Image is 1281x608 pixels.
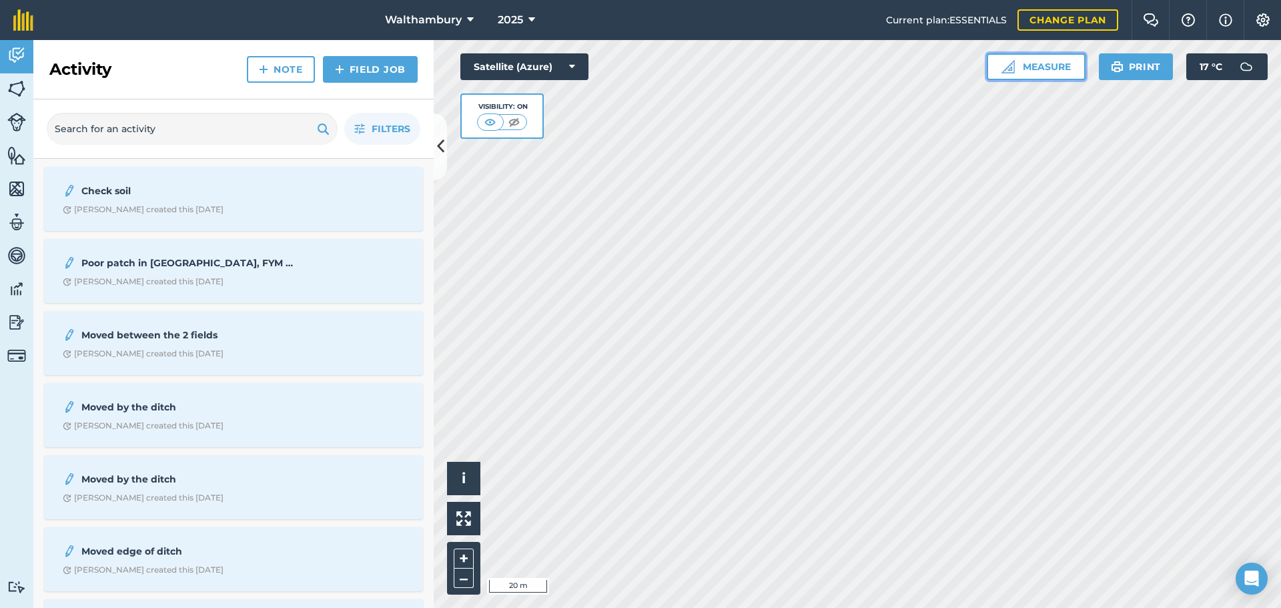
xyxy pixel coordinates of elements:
[63,204,224,215] div: [PERSON_NAME] created this [DATE]
[454,549,474,569] button: +
[323,56,418,83] a: Field Job
[7,279,26,299] img: svg+xml;base64,PD94bWwgdmVyc2lvbj0iMS4wIiBlbmNvZGluZz0idXRmLTgiPz4KPCEtLSBHZW5lcmF0b3I6IEFkb2JlIE...
[81,472,293,487] strong: Moved by the ditch
[63,566,71,575] img: Clock with arrow pointing clockwise
[7,246,26,266] img: svg+xml;base64,PD94bWwgdmVyc2lvbj0iMS4wIiBlbmNvZGluZz0idXRmLTgiPz4KPCEtLSBHZW5lcmF0b3I6IEFkb2JlIE...
[7,581,26,593] img: svg+xml;base64,PD94bWwgdmVyc2lvbj0iMS4wIiBlbmNvZGluZz0idXRmLTgiPz4KPCEtLSBHZW5lcmF0b3I6IEFkb2JlIE...
[63,278,71,286] img: Clock with arrow pointing clockwise
[460,53,588,80] button: Satellite (Azure)
[454,569,474,588] button: –
[81,544,293,559] strong: Moved edge of ditch
[7,145,26,166] img: svg+xml;base64,PHN2ZyB4bWxucz0iaHR0cDovL3d3dy53My5vcmcvMjAwMC9zdmciIHdpZHRoPSI1NiIgaGVpZ2h0PSI2MC...
[7,212,26,232] img: svg+xml;base64,PD94bWwgdmVyc2lvbj0iMS4wIiBlbmNvZGluZz0idXRmLTgiPz4KPCEtLSBHZW5lcmF0b3I6IEFkb2JlIE...
[344,113,420,145] button: Filters
[52,175,415,223] a: Check soilClock with arrow pointing clockwise[PERSON_NAME] created this [DATE]
[47,113,338,145] input: Search for an activity
[477,101,528,112] div: Visibility: On
[81,184,293,198] strong: Check soil
[482,115,498,129] img: svg+xml;base64,PHN2ZyB4bWxucz0iaHR0cDovL3d3dy53My5vcmcvMjAwMC9zdmciIHdpZHRoPSI1MCIgaGVpZ2h0PSI0MC...
[886,13,1007,27] span: Current plan : ESSENTIALS
[63,422,71,430] img: Clock with arrow pointing clockwise
[7,113,26,131] img: svg+xml;base64,PD94bWwgdmVyc2lvbj0iMS4wIiBlbmNvZGluZz0idXRmLTgiPz4KPCEtLSBHZW5lcmF0b3I6IEFkb2JlIE...
[52,535,415,583] a: Moved edge of ditchClock with arrow pointing clockwise[PERSON_NAME] created this [DATE]
[317,121,330,137] img: svg+xml;base64,PHN2ZyB4bWxucz0iaHR0cDovL3d3dy53My5vcmcvMjAwMC9zdmciIHdpZHRoPSIxOSIgaGVpZ2h0PSIyNC...
[1219,12,1232,28] img: svg+xml;base64,PHN2ZyB4bWxucz0iaHR0cDovL3d3dy53My5vcmcvMjAwMC9zdmciIHdpZHRoPSIxNyIgaGVpZ2h0PSIxNy...
[63,348,224,359] div: [PERSON_NAME] created this [DATE]
[81,256,293,270] strong: Poor patch in [GEOGRAPHIC_DATA], FYM max
[63,399,76,415] img: svg+xml;base64,PD94bWwgdmVyc2lvbj0iMS4wIiBlbmNvZGluZz0idXRmLTgiPz4KPCEtLSBHZW5lcmF0b3I6IEFkb2JlIE...
[372,121,410,136] span: Filters
[63,493,224,503] div: [PERSON_NAME] created this [DATE]
[49,59,111,80] h2: Activity
[7,79,26,99] img: svg+xml;base64,PHN2ZyB4bWxucz0iaHR0cDovL3d3dy53My5vcmcvMjAwMC9zdmciIHdpZHRoPSI1NiIgaGVpZ2h0PSI2MC...
[498,12,523,28] span: 2025
[63,255,76,271] img: svg+xml;base64,PD94bWwgdmVyc2lvbj0iMS4wIiBlbmNvZGluZz0idXRmLTgiPz4KPCEtLSBHZW5lcmF0b3I6IEFkb2JlIE...
[63,183,76,199] img: svg+xml;base64,PD94bWwgdmVyc2lvbj0iMS4wIiBlbmNvZGluZz0idXRmLTgiPz4KPCEtLSBHZW5lcmF0b3I6IEFkb2JlIE...
[1111,59,1124,75] img: svg+xml;base64,PHN2ZyB4bWxucz0iaHR0cDovL3d3dy53My5vcmcvMjAwMC9zdmciIHdpZHRoPSIxOSIgaGVpZ2h0PSIyNC...
[1233,53,1260,80] img: svg+xml;base64,PD94bWwgdmVyc2lvbj0iMS4wIiBlbmNvZGluZz0idXRmLTgiPz4KPCEtLSBHZW5lcmF0b3I6IEFkb2JlIE...
[447,462,480,495] button: i
[63,327,76,343] img: svg+xml;base64,PD94bWwgdmVyc2lvbj0iMS4wIiBlbmNvZGluZz0idXRmLTgiPz4KPCEtLSBHZW5lcmF0b3I6IEFkb2JlIE...
[81,328,293,342] strong: Moved between the 2 fields
[63,206,71,214] img: Clock with arrow pointing clockwise
[7,45,26,65] img: svg+xml;base64,PD94bWwgdmVyc2lvbj0iMS4wIiBlbmNvZGluZz0idXRmLTgiPz4KPCEtLSBHZW5lcmF0b3I6IEFkb2JlIE...
[1099,53,1174,80] button: Print
[506,115,522,129] img: svg+xml;base64,PHN2ZyB4bWxucz0iaHR0cDovL3d3dy53My5vcmcvMjAwMC9zdmciIHdpZHRoPSI1MCIgaGVpZ2h0PSI0MC...
[1186,53,1268,80] button: 17 °C
[63,276,224,287] div: [PERSON_NAME] created this [DATE]
[63,565,224,575] div: [PERSON_NAME] created this [DATE]
[63,471,76,487] img: svg+xml;base64,PD94bWwgdmVyc2lvbj0iMS4wIiBlbmNvZGluZz0idXRmLTgiPz4KPCEtLSBHZW5lcmF0b3I6IEFkb2JlIE...
[1255,13,1271,27] img: A cog icon
[1017,9,1118,31] a: Change plan
[13,9,33,31] img: fieldmargin Logo
[7,312,26,332] img: svg+xml;base64,PD94bWwgdmVyc2lvbj0iMS4wIiBlbmNvZGluZz0idXRmLTgiPz4KPCEtLSBHZW5lcmF0b3I6IEFkb2JlIE...
[7,346,26,365] img: svg+xml;base64,PD94bWwgdmVyc2lvbj0iMS4wIiBlbmNvZGluZz0idXRmLTgiPz4KPCEtLSBHZW5lcmF0b3I6IEFkb2JlIE...
[987,53,1086,80] button: Measure
[52,391,415,439] a: Moved by the ditchClock with arrow pointing clockwise[PERSON_NAME] created this [DATE]
[247,56,315,83] a: Note
[456,511,471,526] img: Four arrows, one pointing top left, one top right, one bottom right and the last bottom left
[259,61,268,77] img: svg+xml;base64,PHN2ZyB4bWxucz0iaHR0cDovL3d3dy53My5vcmcvMjAwMC9zdmciIHdpZHRoPSIxNCIgaGVpZ2h0PSIyNC...
[63,494,71,503] img: Clock with arrow pointing clockwise
[1200,53,1222,80] span: 17 ° C
[52,319,415,367] a: Moved between the 2 fieldsClock with arrow pointing clockwise[PERSON_NAME] created this [DATE]
[1143,13,1159,27] img: Two speech bubbles overlapping with the left bubble in the forefront
[63,350,71,358] img: Clock with arrow pointing clockwise
[52,463,415,511] a: Moved by the ditchClock with arrow pointing clockwise[PERSON_NAME] created this [DATE]
[462,470,466,487] span: i
[7,179,26,199] img: svg+xml;base64,PHN2ZyB4bWxucz0iaHR0cDovL3d3dy53My5vcmcvMjAwMC9zdmciIHdpZHRoPSI1NiIgaGVpZ2h0PSI2MC...
[385,12,462,28] span: Walthambury
[1236,563,1268,595] div: Open Intercom Messenger
[1001,60,1015,73] img: Ruler icon
[335,61,344,77] img: svg+xml;base64,PHN2ZyB4bWxucz0iaHR0cDovL3d3dy53My5vcmcvMjAwMC9zdmciIHdpZHRoPSIxNCIgaGVpZ2h0PSIyNC...
[63,420,224,431] div: [PERSON_NAME] created this [DATE]
[52,247,415,295] a: Poor patch in [GEOGRAPHIC_DATA], FYM maxClock with arrow pointing clockwise[PERSON_NAME] created ...
[81,400,293,414] strong: Moved by the ditch
[63,543,76,559] img: svg+xml;base64,PD94bWwgdmVyc2lvbj0iMS4wIiBlbmNvZGluZz0idXRmLTgiPz4KPCEtLSBHZW5lcmF0b3I6IEFkb2JlIE...
[1180,13,1196,27] img: A question mark icon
